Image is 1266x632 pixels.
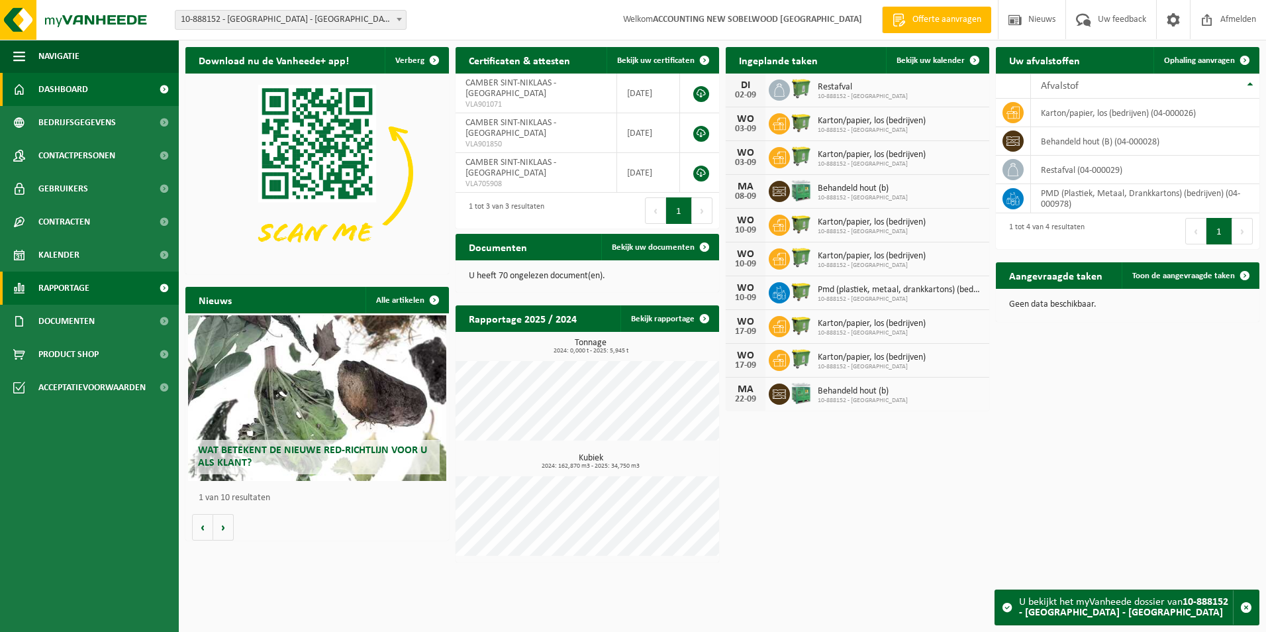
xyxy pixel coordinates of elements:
span: 10-888152 - CAMBER SINT-NIKLAAS - SINT-NIKLAAS [175,10,407,30]
span: Wat betekent de nieuwe RED-richtlijn voor u als klant? [198,445,427,468]
span: Karton/papier, los (bedrijven) [818,251,926,262]
p: U heeft 70 ongelezen document(en). [469,272,706,281]
span: 10-888152 - [GEOGRAPHIC_DATA] [818,329,926,337]
span: Karton/papier, los (bedrijven) [818,319,926,329]
span: CAMBER SINT-NIKLAAS - [GEOGRAPHIC_DATA] [465,118,556,138]
div: WO [732,114,759,125]
a: Wat betekent de nieuwe RED-richtlijn voor u als klant? [188,315,446,481]
img: WB-1100-HPE-GN-51 [790,314,812,337]
div: WO [732,283,759,293]
button: Vorige [192,514,213,541]
div: DI [732,80,759,91]
strong: 10-888152 - [GEOGRAPHIC_DATA] - [GEOGRAPHIC_DATA] [1019,597,1228,618]
button: Previous [645,197,666,224]
div: 10-09 [732,260,759,269]
span: Bedrijfsgegevens [38,106,116,139]
span: Contracten [38,205,90,238]
h2: Documenten [456,234,540,260]
span: Kalender [38,238,79,272]
h2: Certificaten & attesten [456,47,583,73]
img: WB-1100-HPE-GN-51 [790,111,812,134]
a: Bekijk rapportage [620,305,718,332]
button: 1 [1206,218,1232,244]
span: 10-888152 - [GEOGRAPHIC_DATA] [818,228,926,236]
span: Karton/papier, los (bedrijven) [818,150,926,160]
p: 1 van 10 resultaten [199,494,442,503]
button: Volgende [213,514,234,541]
span: Toon de aangevraagde taken [1132,272,1235,280]
span: Behandeld hout (b) [818,184,908,194]
button: Verberg [385,47,448,74]
a: Ophaling aanvragen [1153,47,1258,74]
h2: Aangevraagde taken [996,262,1116,288]
span: CAMBER SINT-NIKLAAS - [GEOGRAPHIC_DATA] [465,158,556,178]
span: Karton/papier, los (bedrijven) [818,352,926,363]
img: WB-0770-HPE-GN-51 [790,78,812,100]
span: VLA901850 [465,139,607,150]
a: Bekijk uw kalender [886,47,988,74]
div: WO [732,249,759,260]
td: [DATE] [617,113,680,153]
h2: Rapportage 2025 / 2024 [456,305,590,331]
button: Next [1232,218,1253,244]
span: Product Shop [38,338,99,371]
div: 10-09 [732,226,759,235]
img: Download de VHEPlus App [185,74,449,272]
span: Gebruikers [38,172,88,205]
span: CAMBER SINT-NIKLAAS - [GEOGRAPHIC_DATA] [465,78,556,99]
div: U bekijkt het myVanheede dossier van [1019,590,1233,625]
img: PB-HB-1400-HPE-GN-11 [790,178,812,203]
div: 22-09 [732,395,759,404]
span: Bekijk uw certificaten [617,56,695,65]
h3: Kubiek [462,454,719,470]
div: WO [732,350,759,361]
div: 1 tot 3 van 3 resultaten [462,196,544,225]
a: Bekijk uw certificaten [607,47,718,74]
span: Karton/papier, los (bedrijven) [818,116,926,127]
span: Bekijk uw kalender [897,56,965,65]
span: Verberg [395,56,424,65]
p: Geen data beschikbaar. [1009,300,1246,309]
span: 10-888152 - CAMBER SINT-NIKLAAS - SINT-NIKLAAS [175,11,406,29]
span: 10-888152 - [GEOGRAPHIC_DATA] [818,160,926,168]
a: Offerte aanvragen [882,7,991,33]
span: Acceptatievoorwaarden [38,371,146,404]
span: 2024: 0,000 t - 2025: 5,945 t [462,348,719,354]
img: WB-1100-HPE-GN-51 [790,213,812,235]
a: Bekijk uw documenten [601,234,718,260]
span: 10-888152 - [GEOGRAPHIC_DATA] [818,194,908,202]
h2: Download nu de Vanheede+ app! [185,47,362,73]
h2: Ingeplande taken [726,47,831,73]
div: 17-09 [732,361,759,370]
span: Restafval [818,82,908,93]
span: Navigatie [38,40,79,73]
span: Documenten [38,305,95,338]
span: Rapportage [38,272,89,305]
a: Toon de aangevraagde taken [1122,262,1258,289]
div: 1 tot 4 van 4 resultaten [1002,217,1085,246]
span: 10-888152 - [GEOGRAPHIC_DATA] [818,363,926,371]
img: WB-0770-HPE-GN-50 [790,348,812,370]
td: restafval (04-000029) [1031,156,1259,184]
h2: Nieuws [185,287,245,313]
span: Dashboard [38,73,88,106]
div: WO [732,215,759,226]
span: Behandeld hout (b) [818,386,908,397]
td: behandeld hout (B) (04-000028) [1031,127,1259,156]
td: PMD (Plastiek, Metaal, Drankkartons) (bedrijven) (04-000978) [1031,184,1259,213]
img: WB-1100-HPE-GN-51 [790,280,812,303]
button: 1 [666,197,692,224]
span: Ophaling aanvragen [1164,56,1235,65]
span: 2024: 162,870 m3 - 2025: 34,750 m3 [462,463,719,470]
span: Karton/papier, los (bedrijven) [818,217,926,228]
div: WO [732,148,759,158]
div: MA [732,384,759,395]
img: WB-0770-HPE-GN-50 [790,145,812,168]
div: 17-09 [732,327,759,337]
td: [DATE] [617,74,680,113]
span: Offerte aanvragen [909,13,985,26]
span: 10-888152 - [GEOGRAPHIC_DATA] [818,397,908,405]
div: 02-09 [732,91,759,100]
span: VLA705908 [465,179,607,189]
span: Afvalstof [1041,81,1079,91]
